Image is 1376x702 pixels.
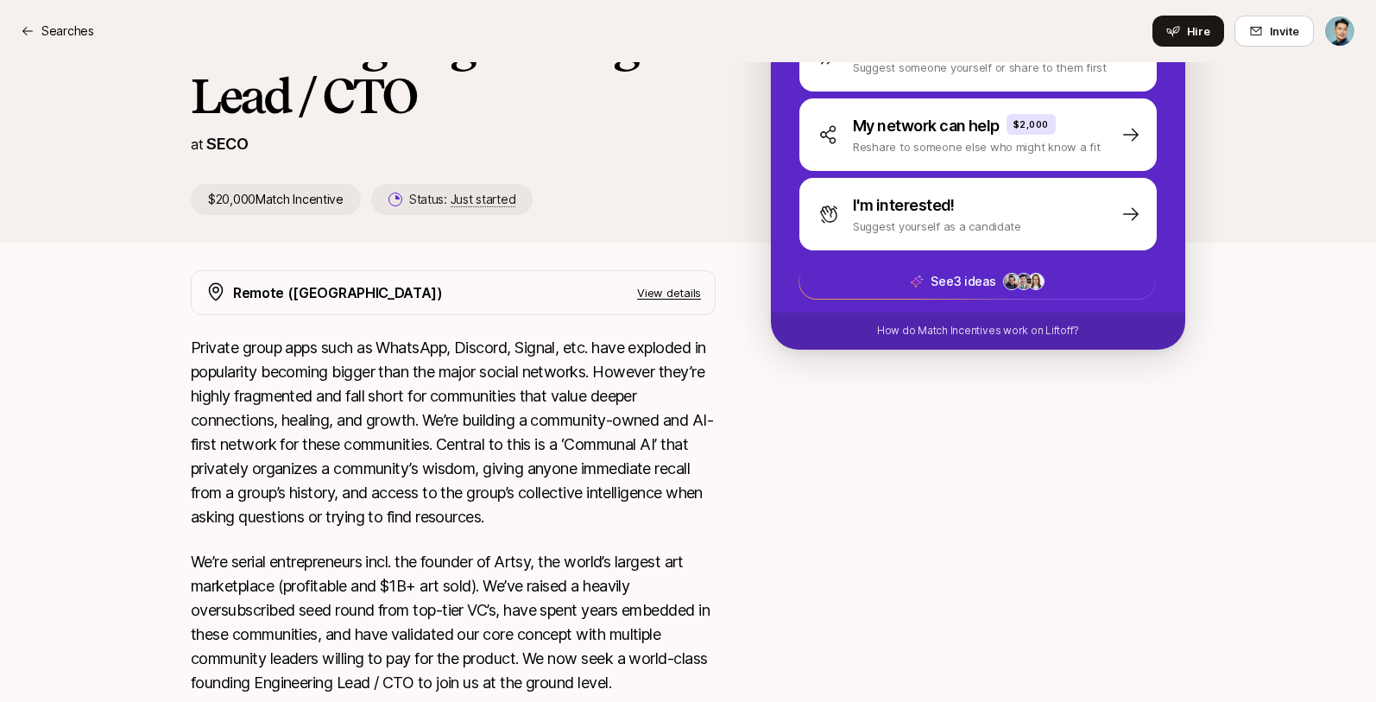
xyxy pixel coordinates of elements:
[1152,16,1224,47] button: Hire
[853,218,1021,235] p: Suggest yourself as a candidate
[191,133,203,155] p: at
[1013,117,1049,131] p: $2,000
[1324,16,1355,47] button: Rockman Ha
[191,336,716,529] p: Private group apps such as WhatsApp, Discord, Signal, etc. have exploded in popularity becoming b...
[1028,274,1044,289] img: fbbc5bcb_95de_40c2_8ed8_0412f7ec6001.jpg
[1016,274,1032,289] img: 3919d061_990d_40e7_a6e9_e1c0f925e894.jpg
[233,281,443,304] p: Remote ([GEOGRAPHIC_DATA])
[637,284,701,301] p: View details
[853,114,1000,138] p: My network can help
[877,323,1079,338] p: How do Match Incentives work on Liftoff?
[206,132,248,156] p: SECO
[191,550,716,695] p: We’re serial entrepreneurs incl. the founder of Artsy, the world’s largest art marketplace (profi...
[798,263,1156,300] button: See3 ideas
[409,189,515,210] p: Status:
[853,59,1107,76] p: Suggest someone yourself or share to them first
[41,21,94,41] p: Searches
[451,192,516,207] span: Just started
[1187,22,1210,40] span: Hire
[1004,274,1019,289] img: 3303462c_4342_4cce_8ea3_0445dc69884e.jpg
[1234,16,1314,47] button: Invite
[1325,16,1354,46] img: Rockman Ha
[931,271,995,292] p: See 3 ideas
[191,184,361,215] p: $20,000 Match Incentive
[1270,22,1299,40] span: Invite
[191,18,716,122] h1: Founding Engineering Lead / CTO
[853,193,955,218] p: I'm interested!
[853,138,1101,155] p: Reshare to someone else who might know a fit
